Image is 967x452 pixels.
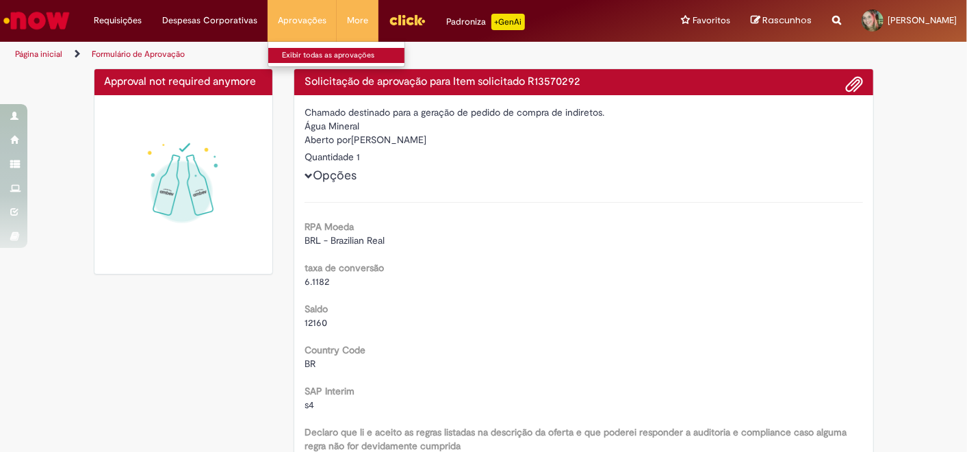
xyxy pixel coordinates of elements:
b: Country Code [305,344,365,356]
span: Despesas Corporativas [162,14,257,27]
span: [PERSON_NAME] [888,14,957,26]
div: Chamado destinado para a geração de pedido de compra de indiretos. [305,105,863,119]
b: taxa de conversão [305,262,384,274]
div: Padroniza [446,14,525,30]
label: Aberto por [305,133,351,147]
span: Rascunhos [762,14,812,27]
span: More [347,14,368,27]
h4: Approval not required anymore [105,76,263,88]
h4: Solicitação de aprovação para Item solicitado R13570292 [305,76,863,88]
span: Requisições [94,14,142,27]
div: [PERSON_NAME] [305,133,863,150]
span: 6.1182 [305,275,329,288]
b: Saldo [305,303,328,315]
a: Rascunhos [751,14,812,27]
span: BRL - Brazilian Real [305,234,385,247]
a: Exibir todas as aprovações [268,48,419,63]
img: ServiceNow [1,7,72,34]
a: Página inicial [15,49,62,60]
span: Favoritos [693,14,730,27]
div: Quantidade 1 [305,150,863,164]
ul: Aprovações [268,41,405,67]
span: s4 [305,399,314,411]
b: SAP Interim [305,385,354,397]
span: BR [305,357,315,370]
b: RPA Moeda [305,221,354,233]
img: sucesso_1.gif [105,105,263,264]
a: Formulário de Aprovação [92,49,185,60]
div: Água Mineral [305,119,863,133]
b: Declaro que li e aceito as regras listadas na descrição da oferta e que poderei responder a audit... [305,426,847,452]
img: click_logo_yellow_360x200.png [389,10,426,30]
span: 12160 [305,316,327,329]
p: +GenAi [491,14,525,30]
span: Aprovações [278,14,326,27]
ul: Trilhas de página [10,42,634,67]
